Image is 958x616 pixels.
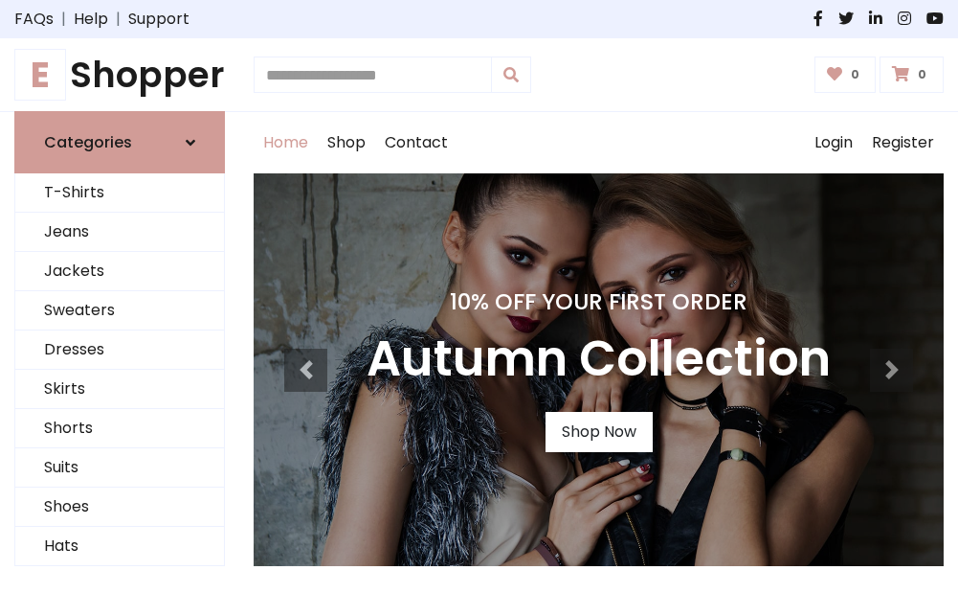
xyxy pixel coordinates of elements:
[367,288,831,315] h4: 10% Off Your First Order
[375,112,457,173] a: Contact
[15,173,224,213] a: T-Shirts
[913,66,931,83] span: 0
[318,112,375,173] a: Shop
[846,66,864,83] span: 0
[15,409,224,448] a: Shorts
[15,252,224,291] a: Jackets
[805,112,862,173] a: Login
[15,370,224,409] a: Skirts
[367,331,831,389] h3: Autumn Collection
[128,8,189,31] a: Support
[880,57,944,93] a: 0
[14,49,66,101] span: E
[254,112,318,173] a: Home
[546,412,653,452] a: Shop Now
[862,112,944,173] a: Register
[14,54,225,96] a: EShopper
[15,488,224,527] a: Shoes
[74,8,108,31] a: Help
[14,54,225,96] h1: Shopper
[54,8,74,31] span: |
[44,133,132,151] h6: Categories
[14,8,54,31] a: FAQs
[15,331,224,370] a: Dresses
[15,213,224,252] a: Jeans
[108,8,128,31] span: |
[814,57,877,93] a: 0
[15,527,224,566] a: Hats
[15,448,224,488] a: Suits
[14,111,225,173] a: Categories
[15,291,224,331] a: Sweaters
